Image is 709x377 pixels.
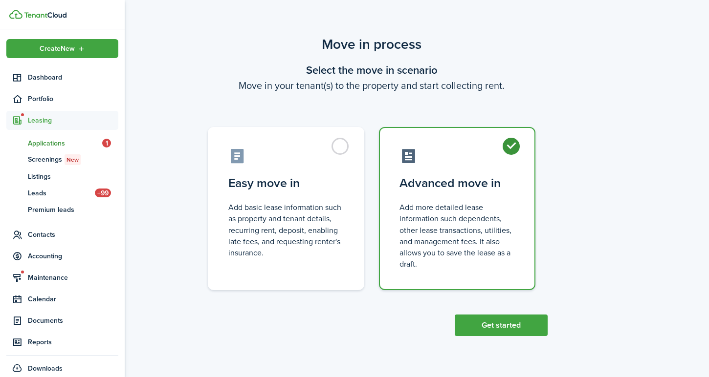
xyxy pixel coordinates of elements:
[28,115,118,126] span: Leasing
[6,68,118,87] a: Dashboard
[6,185,118,201] a: Leads+99
[28,230,118,240] span: Contacts
[6,135,118,151] a: Applications1
[6,333,118,352] a: Reports
[228,202,344,258] control-radio-card-description: Add basic lease information such as property and tenant details, recurring rent, deposit, enablin...
[6,201,118,218] a: Premium leads
[28,154,118,165] span: Screenings
[24,12,66,18] img: TenantCloud
[28,315,118,326] span: Documents
[6,39,118,58] button: Open menu
[399,174,515,192] control-radio-card-title: Advanced move in
[66,155,79,164] span: New
[28,337,118,347] span: Reports
[6,168,118,185] a: Listings
[28,205,118,215] span: Premium leads
[28,171,118,182] span: Listings
[455,314,548,336] button: Get started
[28,294,118,304] span: Calendar
[28,363,63,374] span: Downloads
[28,72,118,83] span: Dashboard
[95,188,111,197] span: +99
[196,34,548,55] scenario-title: Move in process
[6,151,118,168] a: ScreeningsNew
[28,138,102,148] span: Applications
[102,139,111,147] span: 1
[196,62,548,78] wizard-step-header-title: Select the move in scenario
[196,78,548,93] wizard-step-header-description: Move in your tenant(s) to the property and start collecting rent.
[28,188,95,198] span: Leads
[9,10,22,19] img: TenantCloud
[228,174,344,192] control-radio-card-title: Easy move in
[28,272,118,283] span: Maintenance
[40,45,75,52] span: Create New
[28,251,118,261] span: Accounting
[28,94,118,104] span: Portfolio
[399,202,515,270] control-radio-card-description: Add more detailed lease information such dependents, other lease transactions, utilities, and man...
